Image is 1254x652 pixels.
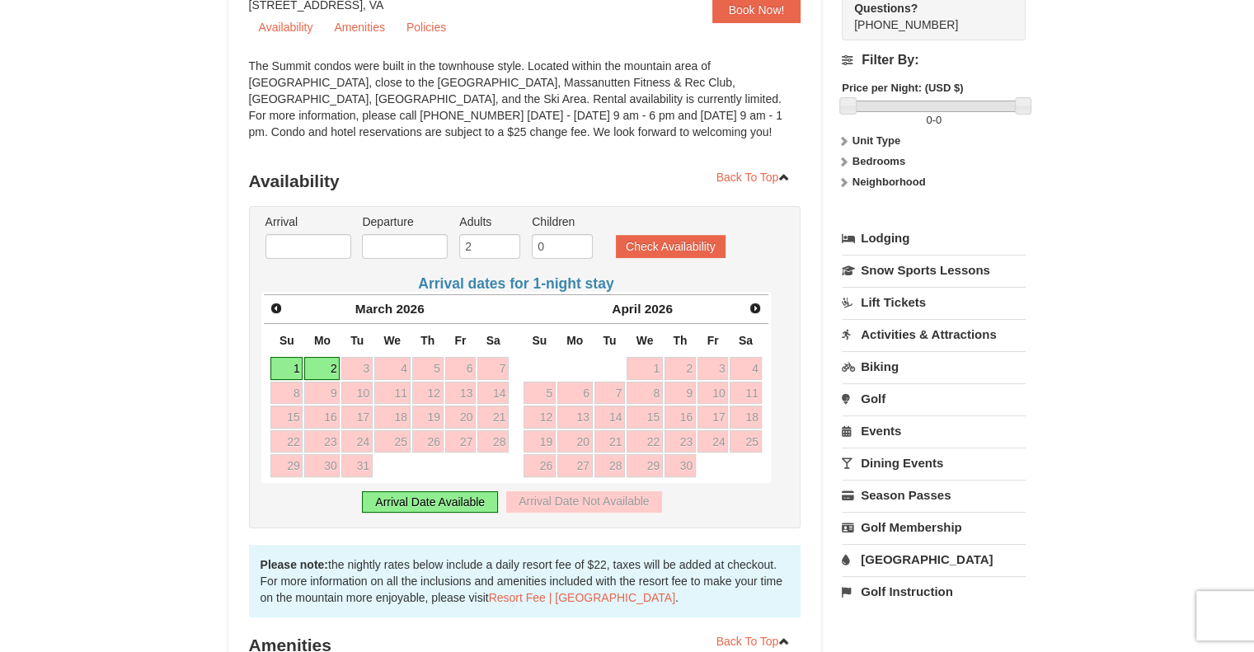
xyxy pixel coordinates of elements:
[355,302,392,316] span: March
[249,58,801,157] div: The Summit condos were built in the townhouse style. Located within the mountain area of [GEOGRAP...
[730,382,761,405] a: 11
[627,382,663,405] a: 8
[270,406,303,429] a: 15
[524,430,556,453] a: 19
[261,275,772,292] h4: Arrival dates for 1-night stay
[396,302,424,316] span: 2026
[532,213,593,230] label: Children
[489,591,675,604] a: Resort Fee | [GEOGRAPHIC_DATA]
[477,357,509,380] a: 7
[603,334,616,347] span: Tuesday
[506,491,661,513] div: Arrival Date Not Available
[341,357,373,380] a: 3
[673,334,687,347] span: Thursday
[459,213,520,230] label: Adults
[594,406,626,429] a: 14
[265,213,351,230] label: Arrival
[532,334,547,347] span: Sunday
[697,406,729,429] a: 17
[665,357,696,380] a: 2
[397,15,456,40] a: Policies
[249,165,801,198] h3: Availability
[842,415,1026,446] a: Events
[445,430,477,453] a: 27
[739,334,753,347] span: Saturday
[304,382,340,405] a: 9
[842,112,1026,129] label: -
[445,382,477,405] a: 13
[842,576,1026,607] a: Golf Instruction
[842,223,1026,253] a: Lodging
[412,430,444,453] a: 26
[249,15,323,40] a: Availability
[627,406,663,429] a: 15
[374,382,411,405] a: 11
[524,382,556,405] a: 5
[279,334,294,347] span: Sunday
[627,357,663,380] a: 1
[350,334,364,347] span: Tuesday
[730,430,761,453] a: 25
[842,319,1026,349] a: Activities & Attractions
[627,430,663,453] a: 22
[842,383,1026,414] a: Golf
[477,406,509,429] a: 21
[612,302,641,316] span: April
[362,491,498,513] div: Arrival Date Available
[524,406,556,429] a: 12
[304,430,340,453] a: 23
[270,382,303,405] a: 8
[636,334,654,347] span: Wednesday
[854,2,918,15] strong: Questions?
[265,297,289,320] a: Prev
[362,213,448,230] label: Departure
[842,53,1026,68] h4: Filter By:
[749,302,762,315] span: Next
[374,406,411,429] a: 18
[707,334,719,347] span: Friday
[249,545,801,617] div: the nightly rates below include a daily resort fee of $22, taxes will be added at checkout. For m...
[842,82,963,94] strong: Price per Night: (USD $)
[852,176,926,188] strong: Neighborhood
[665,454,696,477] a: 30
[557,406,593,429] a: 13
[261,558,328,571] strong: Please note:
[524,454,556,477] a: 26
[270,430,303,453] a: 22
[374,357,411,380] a: 4
[616,235,726,258] button: Check Availability
[557,430,593,453] a: 20
[341,406,373,429] a: 17
[304,357,340,380] a: 2
[852,134,900,147] strong: Unit Type
[852,155,905,167] strong: Bedrooms
[842,544,1026,575] a: [GEOGRAPHIC_DATA]
[383,334,401,347] span: Wednesday
[486,334,500,347] span: Saturday
[706,165,801,190] a: Back To Top
[842,287,1026,317] a: Lift Tickets
[842,351,1026,382] a: Biking
[374,430,411,453] a: 25
[412,357,444,380] a: 5
[412,382,444,405] a: 12
[341,382,373,405] a: 10
[697,357,729,380] a: 3
[324,15,394,40] a: Amenities
[304,406,340,429] a: 16
[566,334,583,347] span: Monday
[412,406,444,429] a: 19
[697,382,729,405] a: 10
[557,454,593,477] a: 27
[594,454,626,477] a: 28
[454,334,466,347] span: Friday
[445,406,477,429] a: 20
[420,334,434,347] span: Thursday
[665,406,696,429] a: 16
[477,382,509,405] a: 14
[270,357,303,380] a: 1
[744,297,767,320] a: Next
[645,302,673,316] span: 2026
[341,430,373,453] a: 24
[842,255,1026,285] a: Snow Sports Lessons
